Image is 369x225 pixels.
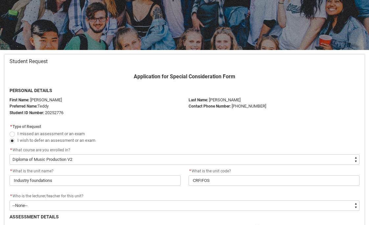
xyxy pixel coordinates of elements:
strong: Preferred Name: [10,104,37,109]
span: Teddy [37,104,49,109]
abbr: required [10,124,12,129]
b: ASSESSMENT DETAILS [10,214,59,219]
span: I wish to defer an assessment or an exam [17,138,95,143]
p: [PERSON_NAME] [189,97,360,103]
span: [PHONE_NUMBER] [232,104,266,109]
p: 20252776 [10,110,181,116]
span: What is the unit name? [10,169,54,173]
span: Type of Request [12,124,41,129]
abbr: required [189,169,191,173]
p: [PERSON_NAME] [10,97,181,103]
strong: Student ID Number: [10,111,44,115]
abbr: required [10,148,12,152]
span: What course are you enrolled in? [12,148,70,152]
span: What is the unit code? [189,169,231,173]
b: Contact Phone Number: [189,104,231,109]
span: Student Request [10,58,48,65]
span: I missed an assessment or an exam [17,131,85,136]
b: Application for Special Consideration Form [134,73,235,80]
strong: First Name: [10,98,29,102]
b: PERSONAL DETAILS [10,88,52,93]
abbr: required [10,194,12,198]
span: Who is the lecturer/teacher for this unit? [12,194,83,198]
b: Last Name: [189,98,208,102]
abbr: required [10,169,12,173]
